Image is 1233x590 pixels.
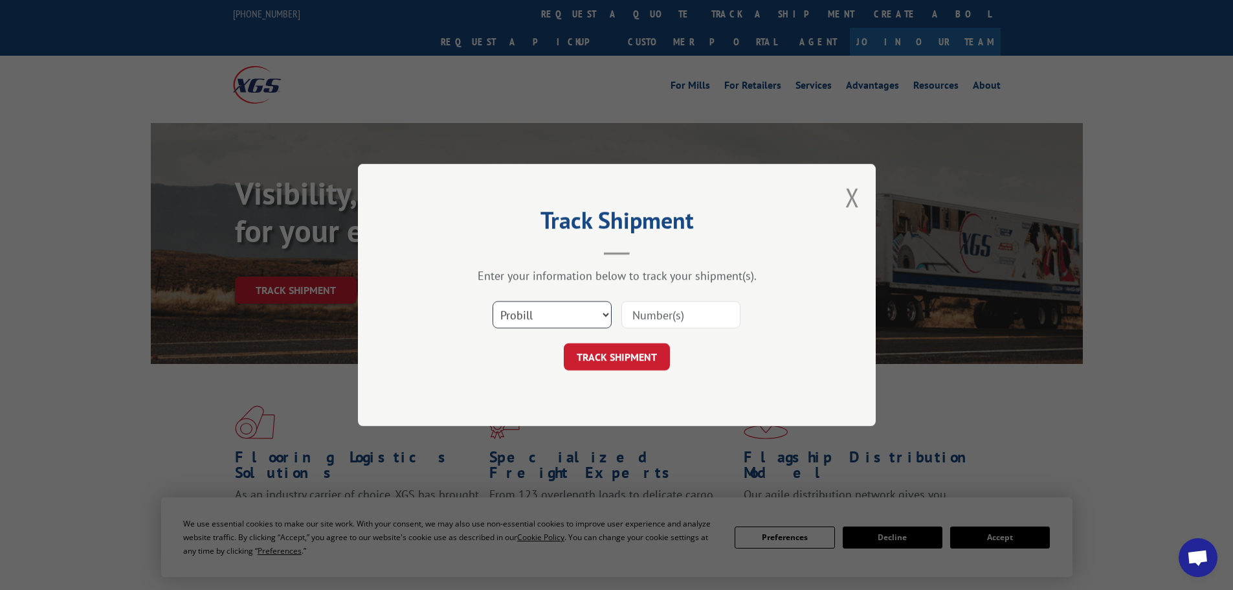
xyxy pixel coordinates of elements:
[423,211,811,236] h2: Track Shipment
[845,180,860,214] button: Close modal
[621,301,740,328] input: Number(s)
[1179,538,1217,577] div: Open chat
[564,343,670,370] button: TRACK SHIPMENT
[423,268,811,283] div: Enter your information below to track your shipment(s).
